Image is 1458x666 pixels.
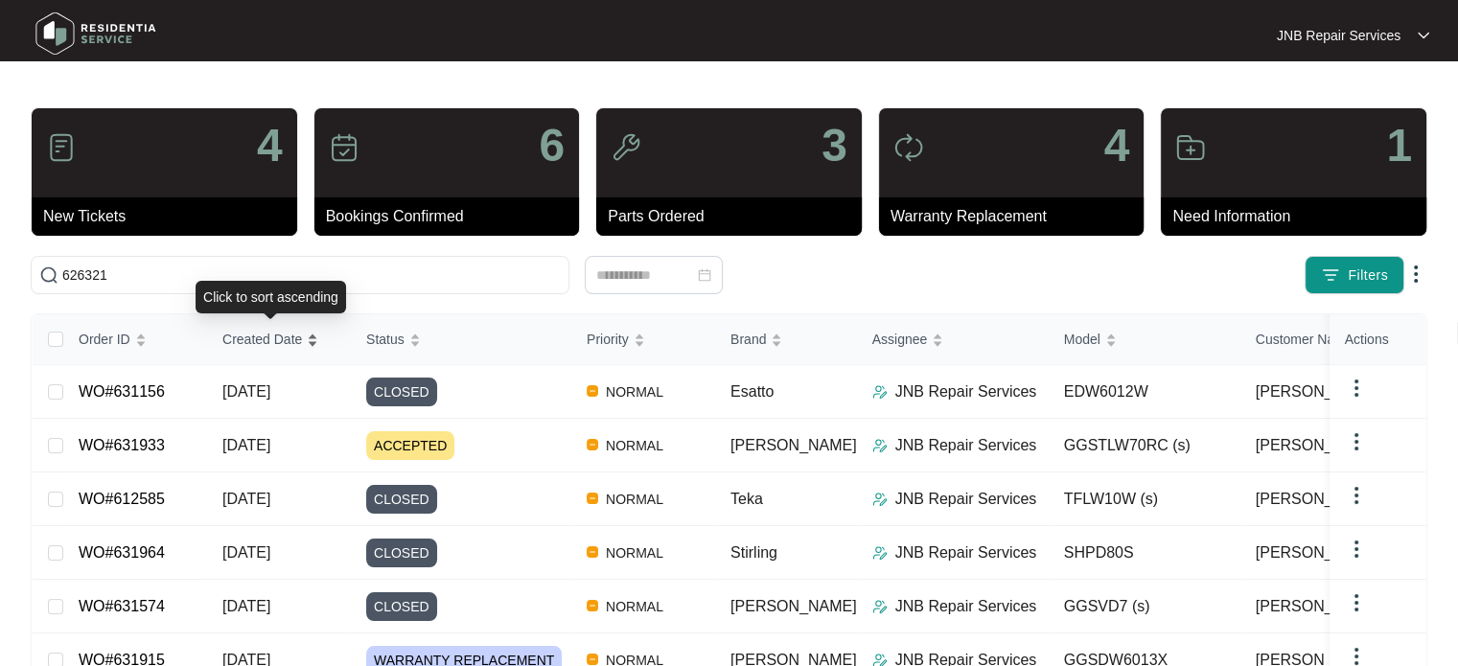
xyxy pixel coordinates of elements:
[1240,314,1432,365] th: Customer Name
[222,491,270,507] span: [DATE]
[608,205,862,228] p: Parts Ordered
[79,329,130,350] span: Order ID
[366,329,405,350] span: Status
[895,380,1037,403] p: JNB Repair Services
[1321,265,1340,285] img: filter icon
[539,123,565,169] p: 6
[1049,526,1240,580] td: SHPD80S
[872,329,928,350] span: Assignee
[63,314,207,365] th: Order ID
[857,314,1049,365] th: Assignee
[1345,430,1368,453] img: dropdown arrow
[730,329,766,350] span: Brand
[1277,26,1400,45] p: JNB Repair Services
[1404,263,1427,286] img: dropdown arrow
[366,592,437,621] span: CLOSED
[872,492,888,507] img: Assigner Icon
[1345,538,1368,561] img: dropdown arrow
[1345,484,1368,507] img: dropdown arrow
[222,329,302,350] span: Created Date
[222,598,270,614] span: [DATE]
[822,123,847,169] p: 3
[587,600,598,611] img: Vercel Logo
[1049,314,1240,365] th: Model
[895,541,1037,564] p: JNB Repair Services
[872,599,888,614] img: Assigner Icon
[730,544,777,561] span: Stirling
[1345,377,1368,400] img: dropdown arrow
[207,314,351,365] th: Created Date
[1386,123,1412,169] p: 1
[46,132,77,163] img: icon
[79,437,165,453] a: WO#631933
[1418,31,1429,40] img: dropdown arrow
[351,314,571,365] th: Status
[1330,314,1425,365] th: Actions
[587,546,598,558] img: Vercel Logo
[895,595,1037,618] p: JNB Repair Services
[891,205,1145,228] p: Warranty Replacement
[222,383,270,400] span: [DATE]
[43,205,297,228] p: New Tickets
[730,598,857,614] span: [PERSON_NAME]
[79,598,165,614] a: WO#631574
[598,380,671,403] span: NORMAL
[79,383,165,400] a: WO#631156
[196,281,346,313] div: Click to sort ascending
[598,595,671,618] span: NORMAL
[1256,488,1382,511] span: [PERSON_NAME]
[1256,380,1399,403] span: [PERSON_NAME] ...
[1256,541,1395,564] span: [PERSON_NAME]...
[598,488,671,511] span: NORMAL
[329,132,359,163] img: icon
[1049,419,1240,472] td: GGSTLW70RC (s)
[79,544,165,561] a: WO#631964
[366,378,437,406] span: CLOSED
[366,539,437,567] span: CLOSED
[872,438,888,453] img: Assigner Icon
[1305,256,1404,294] button: filter iconFilters
[366,485,437,514] span: CLOSED
[1256,595,1395,618] span: [PERSON_NAME]...
[587,385,598,397] img: Vercel Logo
[611,132,641,163] img: icon
[893,132,924,163] img: icon
[598,434,671,457] span: NORMAL
[1345,591,1368,614] img: dropdown arrow
[895,434,1037,457] p: JNB Repair Services
[730,383,774,400] span: Esatto
[1049,472,1240,526] td: TFLW10W (s)
[62,264,561,286] input: Search by Order Id, Assignee Name, Customer Name, Brand and Model
[1049,365,1240,419] td: EDW6012W
[366,431,454,460] span: ACCEPTED
[29,5,163,62] img: residentia service logo
[1175,132,1206,163] img: icon
[1049,580,1240,633] td: GGSVD7 (s)
[1348,265,1388,286] span: Filters
[1172,205,1426,228] p: Need Information
[222,544,270,561] span: [DATE]
[257,123,283,169] p: 4
[222,437,270,453] span: [DATE]
[571,314,715,365] th: Priority
[715,314,857,365] th: Brand
[730,437,857,453] span: [PERSON_NAME]
[39,265,58,285] img: search-icon
[587,329,629,350] span: Priority
[872,545,888,561] img: Assigner Icon
[1256,329,1354,350] span: Customer Name
[730,491,763,507] span: Teka
[587,493,598,504] img: Vercel Logo
[587,654,598,665] img: Vercel Logo
[587,439,598,450] img: Vercel Logo
[872,384,888,400] img: Assigner Icon
[326,205,580,228] p: Bookings Confirmed
[79,491,165,507] a: WO#612585
[1064,329,1100,350] span: Model
[598,541,671,564] span: NORMAL
[1104,123,1130,169] p: 4
[1256,434,1382,457] span: [PERSON_NAME]
[895,488,1037,511] p: JNB Repair Services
